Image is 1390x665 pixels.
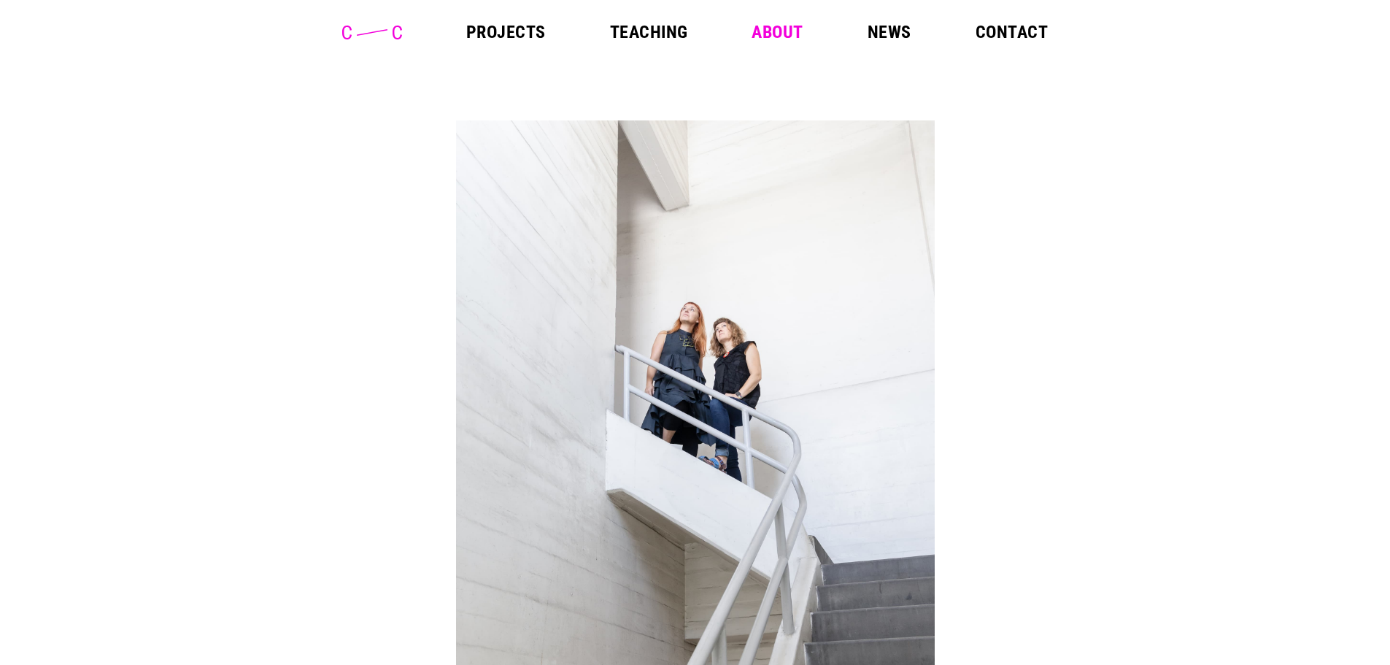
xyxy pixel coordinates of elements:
a: News [868,23,911,41]
nav: Main Menu [466,23,1048,41]
a: Teaching [610,23,688,41]
a: Contact [976,23,1048,41]
a: Projects [466,23,546,41]
a: About [752,23,803,41]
